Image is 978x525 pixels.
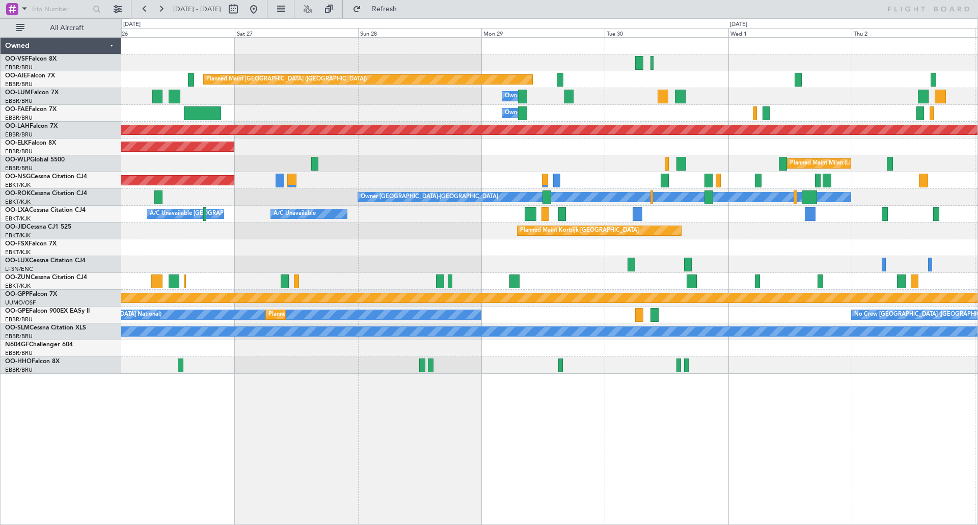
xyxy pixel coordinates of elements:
[5,181,31,189] a: EBKT/KJK
[363,6,406,13] span: Refresh
[505,89,574,104] div: Owner Melsbroek Air Base
[5,358,32,365] span: OO-HHO
[5,190,31,197] span: OO-ROK
[268,307,453,322] div: Planned Maint [GEOGRAPHIC_DATA] ([GEOGRAPHIC_DATA] National)
[5,174,87,180] a: OO-NSGCessna Citation CJ4
[520,223,639,238] div: Planned Maint Kortrijk-[GEOGRAPHIC_DATA]
[5,90,59,96] a: OO-LUMFalcon 7X
[852,28,975,37] div: Thu 2
[5,114,33,122] a: EBBR/BRU
[728,28,852,37] div: Wed 1
[5,258,86,264] a: OO-LUXCessna Citation CJ4
[361,189,498,205] div: Owner [GEOGRAPHIC_DATA]-[GEOGRAPHIC_DATA]
[5,64,33,71] a: EBBR/BRU
[5,90,31,96] span: OO-LUM
[5,258,29,264] span: OO-LUX
[5,123,30,129] span: OO-LAH
[5,157,30,163] span: OO-WLP
[5,164,33,172] a: EBBR/BRU
[5,140,56,146] a: OO-ELKFalcon 8X
[5,291,57,297] a: OO-GPPFalcon 7X
[358,28,481,37] div: Sun 28
[5,248,31,256] a: EBKT/KJK
[5,342,29,348] span: N604GF
[5,131,33,139] a: EBBR/BRU
[5,207,29,213] span: OO-LXA
[5,224,26,230] span: OO-JID
[5,157,65,163] a: OO-WLPGlobal 5500
[5,274,31,281] span: OO-ZUN
[5,333,33,340] a: EBBR/BRU
[5,291,29,297] span: OO-GPP
[206,72,367,87] div: Planned Maint [GEOGRAPHIC_DATA] ([GEOGRAPHIC_DATA])
[5,80,33,88] a: EBBR/BRU
[5,265,33,273] a: LFSN/ENC
[5,349,33,357] a: EBBR/BRU
[5,308,29,314] span: OO-GPE
[5,73,27,79] span: OO-AIE
[790,156,863,171] div: Planned Maint Milan (Linate)
[5,73,55,79] a: OO-AIEFalcon 7X
[11,20,111,36] button: All Aircraft
[31,2,90,17] input: Trip Number
[5,207,86,213] a: OO-LXACessna Citation CJ4
[5,123,58,129] a: OO-LAHFalcon 7X
[5,325,86,331] a: OO-SLMCessna Citation XLS
[5,174,31,180] span: OO-NSG
[5,56,57,62] a: OO-VSFFalcon 8X
[235,28,358,37] div: Sat 27
[5,106,29,113] span: OO-FAE
[5,215,31,223] a: EBKT/KJK
[26,24,107,32] span: All Aircraft
[605,28,728,37] div: Tue 30
[5,299,36,307] a: UUMO/OSF
[173,5,221,14] span: [DATE] - [DATE]
[5,198,31,206] a: EBKT/KJK
[5,97,33,105] a: EBBR/BRU
[5,232,31,239] a: EBKT/KJK
[5,316,33,323] a: EBBR/BRU
[5,241,57,247] a: OO-FSXFalcon 7X
[5,282,31,290] a: EBKT/KJK
[123,20,141,29] div: [DATE]
[5,224,71,230] a: OO-JIDCessna CJ1 525
[5,366,33,374] a: EBBR/BRU
[5,308,90,314] a: OO-GPEFalcon 900EX EASy II
[5,140,28,146] span: OO-ELK
[112,28,235,37] div: Fri 26
[5,342,73,348] a: N604GFChallenger 604
[5,56,29,62] span: OO-VSF
[505,105,574,121] div: Owner Melsbroek Air Base
[5,274,87,281] a: OO-ZUNCessna Citation CJ4
[5,190,87,197] a: OO-ROKCessna Citation CJ4
[5,358,60,365] a: OO-HHOFalcon 8X
[5,241,29,247] span: OO-FSX
[481,28,605,37] div: Mon 29
[5,325,30,331] span: OO-SLM
[5,148,33,155] a: EBBR/BRU
[150,206,339,222] div: A/C Unavailable [GEOGRAPHIC_DATA] ([GEOGRAPHIC_DATA] National)
[348,1,409,17] button: Refresh
[5,106,57,113] a: OO-FAEFalcon 7X
[730,20,747,29] div: [DATE]
[274,206,316,222] div: A/C Unavailable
